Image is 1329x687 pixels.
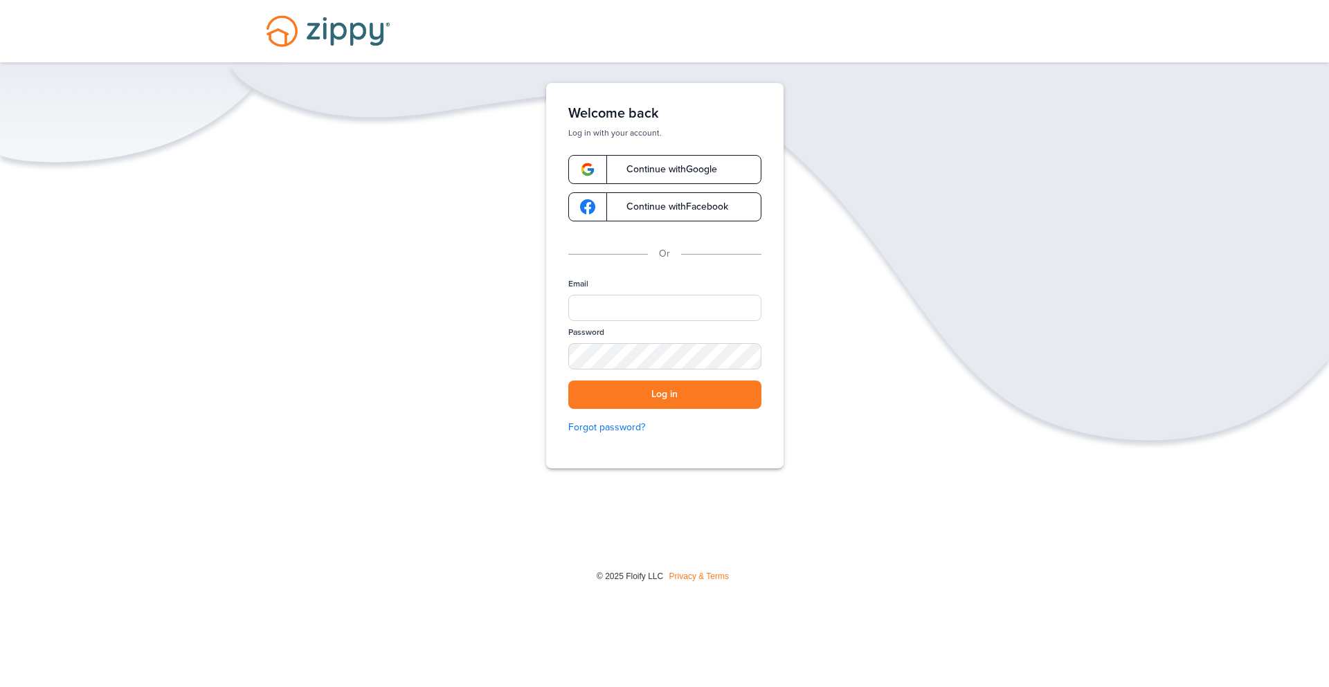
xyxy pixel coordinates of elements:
[568,420,761,435] a: Forgot password?
[568,192,761,221] a: google-logoContinue withFacebook
[568,381,761,409] button: Log in
[580,199,595,214] img: google-logo
[568,295,761,321] input: Email
[613,165,717,174] span: Continue with Google
[568,155,761,184] a: google-logoContinue withGoogle
[568,327,604,338] label: Password
[568,127,761,138] p: Log in with your account.
[568,105,761,122] h1: Welcome back
[568,278,588,290] label: Email
[597,571,663,581] span: © 2025 Floify LLC
[580,162,595,177] img: google-logo
[659,246,670,262] p: Or
[669,571,729,581] a: Privacy & Terms
[613,202,728,212] span: Continue with Facebook
[568,343,761,369] input: Password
